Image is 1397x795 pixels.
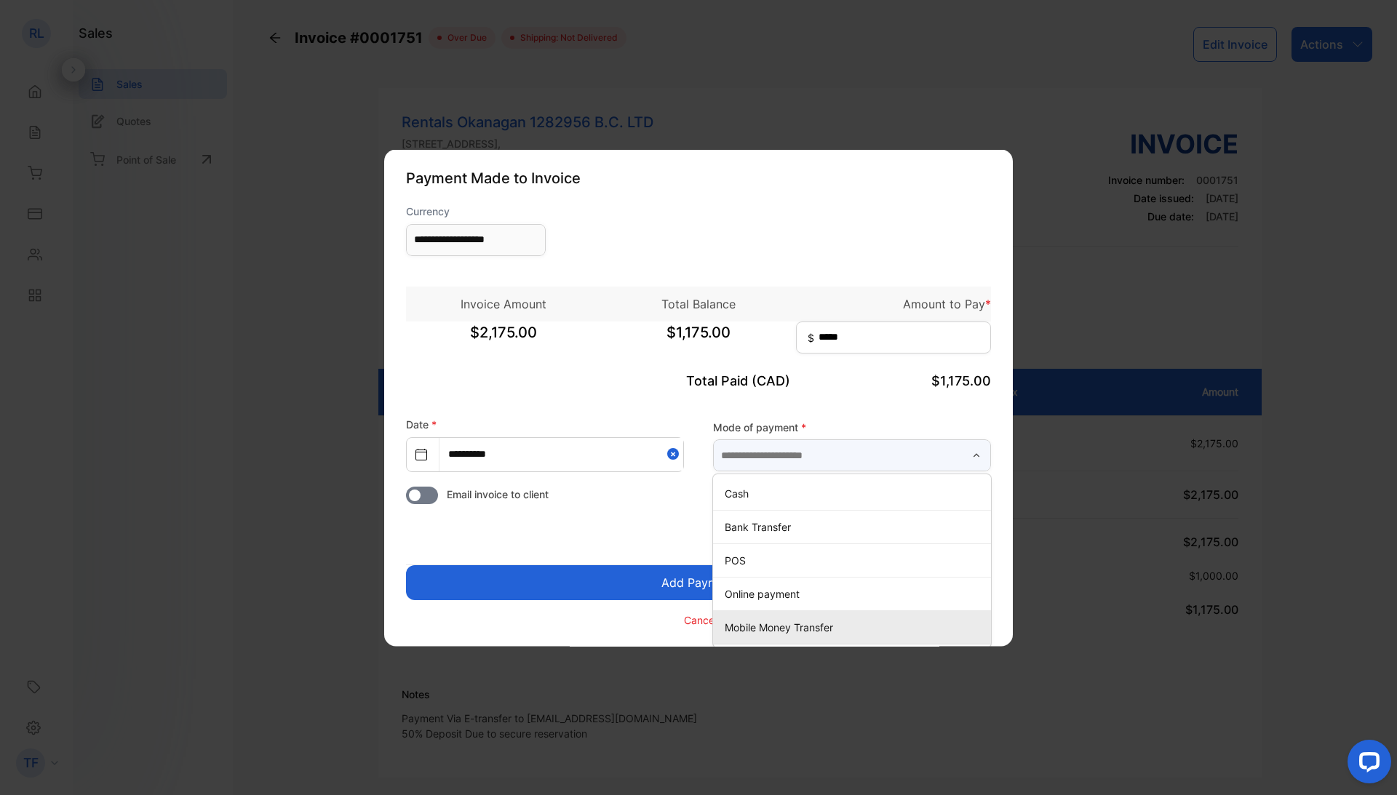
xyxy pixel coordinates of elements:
[725,519,985,535] p: Bank Transfer
[601,370,796,390] p: Total Paid (CAD)
[796,295,991,312] p: Amount to Pay
[447,486,549,501] span: Email invoice to client
[931,372,991,388] span: $1,175.00
[667,437,683,470] button: Close
[601,295,796,312] p: Total Balance
[406,418,437,430] label: Date
[725,620,985,635] p: Mobile Money Transfer
[406,295,601,312] p: Invoice Amount
[406,564,991,599] button: Add Payment
[713,420,991,435] label: Mode of payment
[725,486,985,501] p: Cash
[725,586,985,602] p: Online payment
[406,203,546,218] label: Currency
[725,553,985,568] p: POS
[406,321,601,357] span: $2,175.00
[684,612,717,628] p: Cancel
[406,167,991,188] p: Payment Made to Invoice
[1336,734,1397,795] iframe: LiveChat chat widget
[808,329,814,345] span: $
[601,321,796,357] span: $1,175.00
